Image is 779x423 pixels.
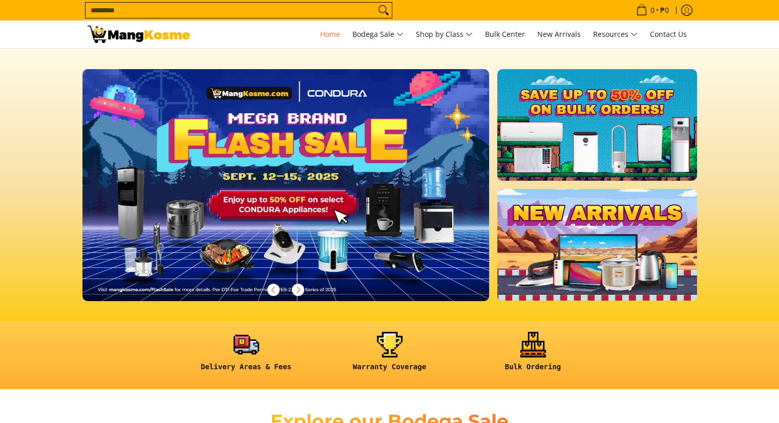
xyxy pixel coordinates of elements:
span: Bodega Sale [352,28,404,41]
a: Contact Us [645,20,692,48]
nav: Main Menu [200,20,692,48]
span: New Arrivals [537,29,581,39]
a: <h6><strong>Warranty Coverage</strong></h6> [323,332,456,379]
span: Home [320,29,340,39]
img: Desktop homepage 29339654 2507 42fb b9ff a0650d39e9ed [82,69,490,301]
button: Next [287,279,309,301]
span: Bulk Center [485,29,525,39]
span: Contact Us [650,29,687,39]
a: <h6><strong>Delivery Areas & Fees</strong></h6> [180,332,313,379]
button: Search [375,3,392,18]
img: Mang Kosme: Your Home Appliances Warehouse Sale Partner! [88,26,190,43]
a: New Arrivals [532,20,586,48]
span: 0 [649,7,656,14]
button: Previous [262,279,285,301]
a: Shop by Class [411,20,478,48]
span: ₱0 [659,7,670,14]
span: • [633,5,672,16]
a: <h6><strong>Bulk Ordering</strong></h6> [467,332,600,379]
a: Home [315,20,345,48]
a: Bodega Sale [347,20,409,48]
a: Bulk Center [480,20,530,48]
span: Shop by Class [416,28,473,41]
span: Resources [593,28,638,41]
a: Resources [588,20,643,48]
